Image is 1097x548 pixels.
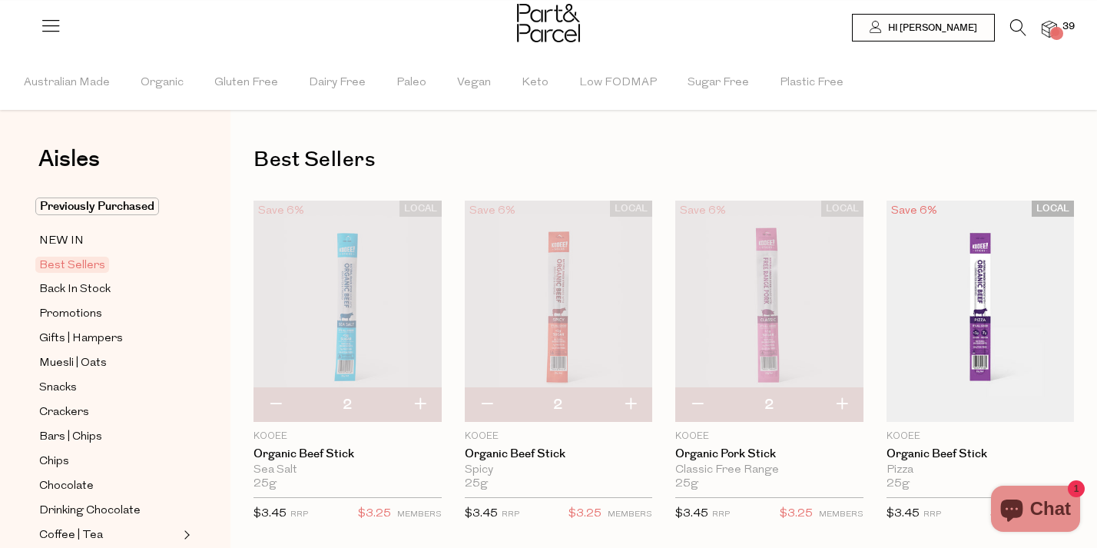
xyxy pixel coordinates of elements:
[39,477,94,496] span: Chocolate
[887,201,1075,423] img: Organic Beef Stick
[39,354,179,373] a: Muesli | Oats
[39,501,179,520] a: Drinking Chocolate
[39,477,179,496] a: Chocolate
[821,201,863,217] span: LOCAL
[39,354,107,373] span: Muesli | Oats
[24,56,110,110] span: Australian Made
[396,56,426,110] span: Paleo
[39,256,179,274] a: Best Sellers
[610,201,652,217] span: LOCAL
[465,201,520,221] div: Save 6%
[39,502,141,520] span: Drinking Chocolate
[675,201,731,221] div: Save 6%
[39,305,102,324] span: Promotions
[39,281,111,299] span: Back In Stock
[254,201,442,423] img: Organic Beef Stick
[887,463,1075,477] div: Pizza
[1032,201,1074,217] span: LOCAL
[38,142,100,176] span: Aisles
[39,403,179,422] a: Crackers
[675,463,863,477] div: Classic Free Range
[39,452,179,471] a: Chips
[254,508,287,520] span: $3.45
[39,378,179,397] a: Snacks
[712,510,730,519] small: RRP
[780,56,843,110] span: Plastic Free
[887,430,1075,443] p: KOOEE
[397,510,442,519] small: MEMBERS
[1042,21,1057,37] a: 39
[986,486,1085,536] inbox-online-store-chat: Shopify online store chat
[39,198,179,216] a: Previously Purchased
[35,257,109,273] span: Best Sellers
[675,477,698,491] span: 25g
[675,201,863,423] img: Organic Pork Stick
[39,231,179,251] a: NEW IN
[465,430,653,443] p: KOOEE
[254,477,277,491] span: 25g
[39,379,77,397] span: Snacks
[38,148,100,186] a: Aisles
[675,447,863,461] a: Organic Pork Stick
[780,504,813,524] span: $3.25
[465,201,653,423] img: Organic Beef Stick
[290,510,308,519] small: RRP
[502,510,519,519] small: RRP
[465,508,498,520] span: $3.45
[465,447,653,461] a: Organic Beef Stick
[39,329,179,348] a: Gifts | Hampers
[39,428,102,447] span: Bars | Chips
[39,330,123,348] span: Gifts | Hampers
[254,142,1074,178] h1: Best Sellers
[517,4,580,42] img: Part&Parcel
[39,427,179,447] a: Bars | Chips
[688,56,749,110] span: Sugar Free
[141,56,184,110] span: Organic
[39,526,179,545] a: Coffee | Tea
[39,232,84,251] span: NEW IN
[39,526,103,545] span: Coffee | Tea
[608,510,652,519] small: MEMBERS
[465,463,653,477] div: Spicy
[923,510,941,519] small: RRP
[214,56,278,110] span: Gluten Free
[39,453,69,471] span: Chips
[39,404,89,422] span: Crackers
[884,22,977,35] span: Hi [PERSON_NAME]
[819,510,863,519] small: MEMBERS
[39,280,179,299] a: Back In Stock
[39,304,179,324] a: Promotions
[254,463,442,477] div: Sea Salt
[254,430,442,443] p: KOOEE
[675,508,708,520] span: $3.45
[1059,20,1079,34] span: 39
[309,56,366,110] span: Dairy Free
[399,201,442,217] span: LOCAL
[568,504,602,524] span: $3.25
[887,477,910,491] span: 25g
[887,508,920,520] span: $3.45
[887,447,1075,461] a: Organic Beef Stick
[579,56,657,110] span: Low FODMAP
[180,526,191,544] button: Expand/Collapse Coffee | Tea
[457,56,491,110] span: Vegan
[35,198,159,215] span: Previously Purchased
[358,504,391,524] span: $3.25
[887,201,942,221] div: Save 6%
[675,430,863,443] p: KOOEE
[852,14,995,42] a: Hi [PERSON_NAME]
[522,56,548,110] span: Keto
[254,447,442,461] a: Organic Beef Stick
[465,477,488,491] span: 25g
[254,201,309,221] div: Save 6%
